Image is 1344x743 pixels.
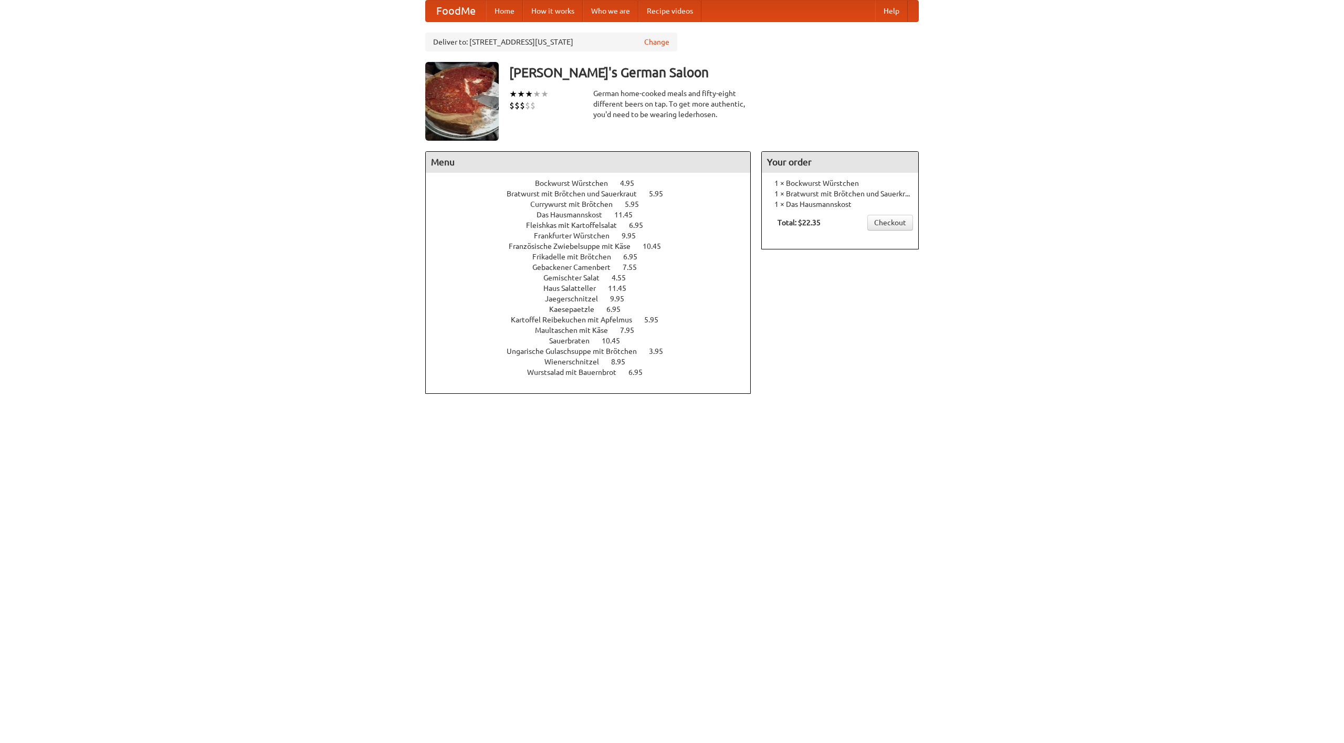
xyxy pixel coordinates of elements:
span: 3.95 [649,347,674,355]
li: ★ [533,88,541,100]
a: Wurstsalad mit Bauernbrot 6.95 [527,368,662,376]
a: Recipe videos [638,1,701,22]
span: Gemischter Salat [543,274,610,282]
a: Bratwurst mit Brötchen und Sauerkraut 5.95 [507,190,682,198]
a: Ungarische Gulaschsuppe mit Brötchen 3.95 [507,347,682,355]
a: Kartoffel Reibekuchen mit Apfelmus 5.95 [511,316,678,324]
span: 10.45 [643,242,671,250]
b: Total: $22.35 [778,218,821,227]
span: 11.45 [608,284,637,292]
span: 5.95 [625,200,649,208]
a: Gebackener Camenbert 7.55 [532,263,656,271]
span: Frankfurter Würstchen [534,232,620,240]
span: 5.95 [649,190,674,198]
a: Maultaschen mit Käse 7.95 [535,326,654,334]
li: ★ [509,88,517,100]
a: Französische Zwiebelsuppe mit Käse 10.45 [509,242,680,250]
a: Frankfurter Würstchen 9.95 [534,232,655,240]
a: Who we are [583,1,638,22]
span: Fleishkas mit Kartoffelsalat [526,221,627,229]
a: How it works [523,1,583,22]
a: Home [486,1,523,22]
span: Kartoffel Reibekuchen mit Apfelmus [511,316,643,324]
span: 11.45 [614,211,643,219]
span: Bratwurst mit Brötchen und Sauerkraut [507,190,647,198]
span: 6.95 [606,305,631,313]
a: Haus Salatteller 11.45 [543,284,646,292]
span: Kaesepaetzle [549,305,605,313]
span: 7.55 [623,263,647,271]
span: 6.95 [628,368,653,376]
span: Wurstsalad mit Bauernbrot [527,368,627,376]
span: 8.95 [611,358,636,366]
a: Sauerbraten 10.45 [549,337,639,345]
span: Ungarische Gulaschsuppe mit Brötchen [507,347,647,355]
li: ★ [525,88,533,100]
span: 6.95 [623,253,648,261]
a: Change [644,37,669,47]
div: Deliver to: [STREET_ADDRESS][US_STATE] [425,33,677,51]
span: 9.95 [622,232,646,240]
li: 1 × Bratwurst mit Brötchen und Sauerkraut [767,189,913,199]
span: Das Hausmannskost [537,211,613,219]
li: 1 × Bockwurst Würstchen [767,178,913,189]
li: $ [514,100,520,111]
a: Kaesepaetzle 6.95 [549,305,640,313]
span: 4.95 [620,179,645,187]
li: $ [520,100,525,111]
li: ★ [541,88,549,100]
span: 7.95 [620,326,645,334]
span: 6.95 [629,221,654,229]
div: German home-cooked meals and fifty-eight different beers on tap. To get more authentic, you'd nee... [593,88,751,120]
span: Maultaschen mit Käse [535,326,618,334]
li: $ [530,100,535,111]
span: 9.95 [610,295,635,303]
li: 1 × Das Hausmannskost [767,199,913,210]
span: Bockwurst Würstchen [535,179,618,187]
a: Jaegerschnitzel 9.95 [545,295,644,303]
a: Wienerschnitzel 8.95 [544,358,645,366]
a: Bockwurst Würstchen 4.95 [535,179,654,187]
span: 4.55 [612,274,636,282]
li: $ [525,100,530,111]
span: Wienerschnitzel [544,358,610,366]
h4: Your order [762,152,918,173]
span: Haus Salatteller [543,284,606,292]
a: Gemischter Salat 4.55 [543,274,645,282]
h3: [PERSON_NAME]'s German Saloon [509,62,919,83]
a: Das Hausmannskost 11.45 [537,211,652,219]
img: angular.jpg [425,62,499,141]
span: Gebackener Camenbert [532,263,621,271]
span: Sauerbraten [549,337,600,345]
a: Frikadelle mit Brötchen 6.95 [532,253,657,261]
a: Help [875,1,908,22]
span: 5.95 [644,316,669,324]
span: Französische Zwiebelsuppe mit Käse [509,242,641,250]
h4: Menu [426,152,750,173]
li: $ [509,100,514,111]
span: 10.45 [602,337,631,345]
a: Checkout [867,215,913,231]
a: FoodMe [426,1,486,22]
span: Currywurst mit Brötchen [530,200,623,208]
li: ★ [517,88,525,100]
a: Fleishkas mit Kartoffelsalat 6.95 [526,221,663,229]
a: Currywurst mit Brötchen 5.95 [530,200,658,208]
span: Jaegerschnitzel [545,295,608,303]
span: Frikadelle mit Brötchen [532,253,622,261]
